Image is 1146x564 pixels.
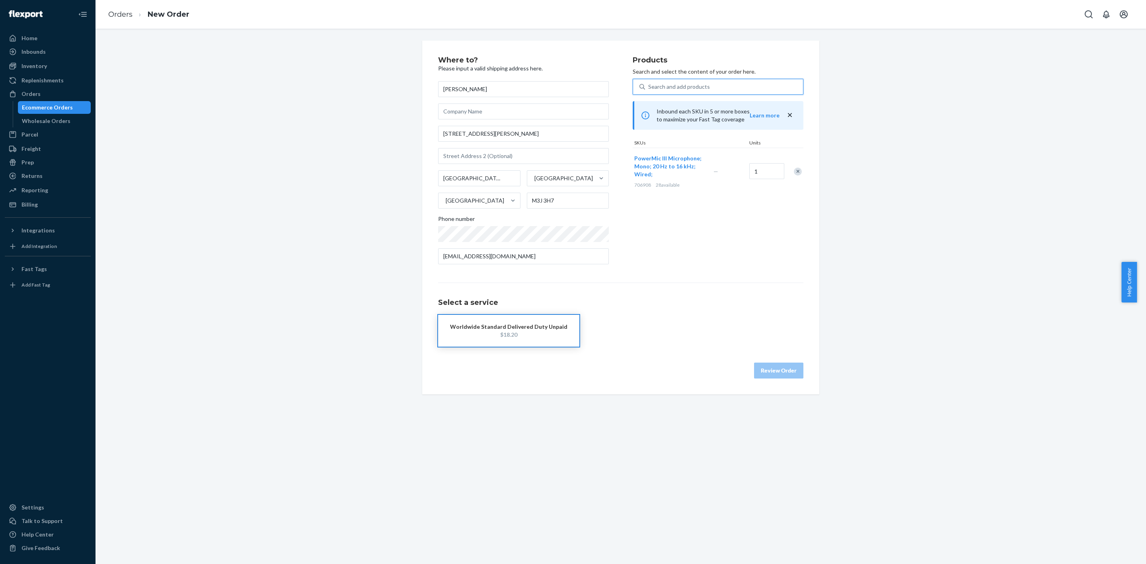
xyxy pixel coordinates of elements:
[5,198,91,211] a: Billing
[633,139,748,148] div: SKUs
[21,158,34,166] div: Prep
[1121,262,1137,302] button: Help Center
[633,57,803,64] h2: Products
[5,184,91,197] a: Reporting
[5,224,91,237] button: Integrations
[527,193,609,209] input: ZIP Code
[75,6,91,22] button: Close Navigation
[438,315,579,347] button: Worldwide Standard Delivered Duty Unpaid$18.20
[21,531,54,539] div: Help Center
[794,168,802,176] div: Remove Item
[748,139,783,148] div: Units
[21,226,55,234] div: Integrations
[1098,6,1114,22] button: Open notifications
[5,528,91,541] a: Help Center
[534,174,593,182] div: [GEOGRAPHIC_DATA]
[713,168,718,175] span: —
[633,68,803,76] p: Search and select the content of your order here.
[648,83,710,91] div: Search and add products
[18,101,91,114] a: Ecommerce Orders
[534,174,534,182] input: [GEOGRAPHIC_DATA]
[5,128,91,141] a: Parcel
[5,170,91,182] a: Returns
[21,243,57,250] div: Add Integration
[5,542,91,554] button: Give Feedback
[634,155,702,178] span: PowerMic III Microphone; Mono; 20 Hz to 16 kHz; Wired;
[21,131,38,139] div: Parcel
[438,81,609,97] input: First & Last Name
[1116,6,1132,22] button: Open account menu
[21,48,46,56] div: Inbounds
[21,172,43,180] div: Returns
[21,34,37,42] div: Home
[5,74,91,87] a: Replenishments
[450,323,567,331] div: Worldwide Standard Delivered Duty Unpaid
[438,248,609,264] input: Email (Only Required for International)
[438,103,609,119] input: Company Name
[22,103,73,111] div: Ecommerce Orders
[21,281,50,288] div: Add Fast Tag
[438,299,803,307] h1: Select a service
[21,145,41,153] div: Freight
[446,197,504,205] div: [GEOGRAPHIC_DATA]
[18,115,91,127] a: Wholesale Orders
[9,10,43,18] img: Flexport logo
[5,240,91,253] a: Add Integration
[22,117,70,125] div: Wholesale Orders
[21,62,47,70] div: Inventory
[21,544,60,552] div: Give Feedback
[438,126,609,142] input: Street Address
[21,201,38,209] div: Billing
[750,111,780,119] button: Learn more
[5,263,91,275] button: Fast Tags
[5,501,91,514] a: Settings
[633,101,803,130] div: Inbound each SKU in 5 or more boxes to maximize your Fast Tag coverage
[5,45,91,58] a: Inbounds
[754,363,803,379] button: Review Order
[656,182,680,188] span: 28 available
[5,279,91,291] a: Add Fast Tag
[5,32,91,45] a: Home
[438,148,609,164] input: Street Address 2 (Optional)
[102,3,196,26] ol: breadcrumbs
[5,60,91,72] a: Inventory
[450,331,567,339] div: $18.20
[445,197,446,205] input: [GEOGRAPHIC_DATA]
[438,215,475,226] span: Phone number
[438,57,609,64] h2: Where to?
[21,504,44,511] div: Settings
[634,154,704,178] button: PowerMic III Microphone; Mono; 20 Hz to 16 kHz; Wired;
[5,156,91,169] a: Prep
[21,186,48,194] div: Reporting
[438,170,520,186] input: City
[5,88,91,100] a: Orders
[21,76,64,84] div: Replenishments
[438,64,609,72] p: Please input a valid shipping address here.
[786,111,794,119] button: close
[21,265,47,273] div: Fast Tags
[634,182,651,188] span: 706908
[21,517,63,525] div: Talk to Support
[5,515,91,527] a: Talk to Support
[21,90,41,98] div: Orders
[749,163,784,179] input: Quantity
[148,10,189,19] a: New Order
[108,10,133,19] a: Orders
[1081,6,1097,22] button: Open Search Box
[5,142,91,155] a: Freight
